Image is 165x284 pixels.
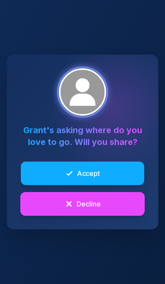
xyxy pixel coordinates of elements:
[77,168,100,178] span: Accept
[59,68,106,116] img: Grant Liske
[77,199,101,209] span: Decline
[20,192,145,216] button: Decline
[21,161,144,185] button: Accept
[20,124,145,148] span: Grant 's asking where do you love to go. Will you share?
